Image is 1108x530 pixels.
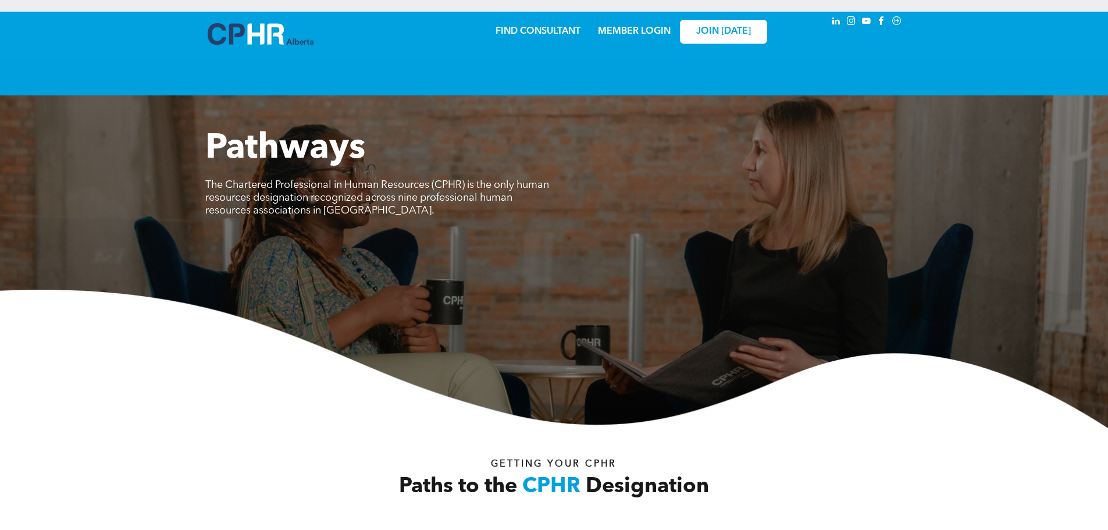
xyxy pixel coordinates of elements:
[522,476,580,497] span: CPHR
[205,131,365,166] span: Pathways
[399,476,517,497] span: Paths to the
[890,15,903,30] a: Social network
[860,15,873,30] a: youtube
[598,27,671,36] a: MEMBER LOGIN
[586,476,709,497] span: Designation
[680,20,767,44] a: JOIN [DATE]
[205,180,549,216] span: The Chartered Professional in Human Resources (CPHR) is the only human resources designation reco...
[491,460,617,469] span: Getting your Cphr
[208,23,313,45] img: A blue and white logo for cp alberta
[875,15,888,30] a: facebook
[845,15,858,30] a: instagram
[696,26,751,37] span: JOIN [DATE]
[830,15,843,30] a: linkedin
[496,27,580,36] a: FIND CONSULTANT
